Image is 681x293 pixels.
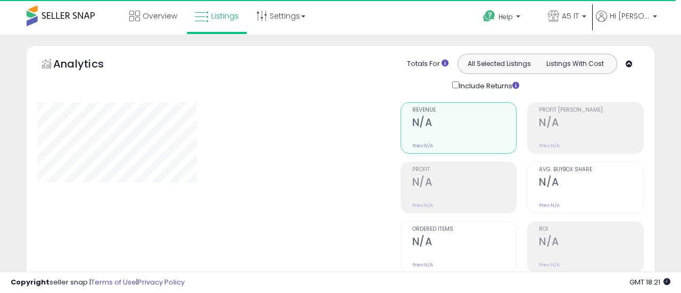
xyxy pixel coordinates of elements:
span: Listings [211,11,239,21]
span: Profit [412,167,517,173]
small: Prev: N/A [539,262,560,268]
h2: N/A [539,116,643,131]
h5: Analytics [53,56,124,74]
small: Prev: N/A [412,143,433,149]
small: Prev: N/A [412,262,433,268]
div: Totals For [407,59,449,69]
h2: N/A [539,176,643,190]
div: seller snap | | [11,278,185,288]
div: Include Returns [444,79,532,91]
h2: N/A [412,236,517,250]
a: Help [475,2,538,35]
a: Hi [PERSON_NAME] [596,11,657,35]
h2: N/A [412,116,517,131]
small: Prev: N/A [539,143,560,149]
h2: N/A [412,176,517,190]
strong: Copyright [11,277,49,287]
span: A5 IT [562,11,579,21]
span: Profit [PERSON_NAME] [539,107,643,113]
small: Prev: N/A [412,202,433,208]
span: Ordered Items [412,227,517,232]
i: Get Help [483,10,496,23]
button: Listings With Cost [537,57,613,71]
button: All Selected Listings [461,57,537,71]
span: ROI [539,227,643,232]
a: Terms of Use [91,277,136,287]
span: Help [499,12,513,21]
span: Hi [PERSON_NAME] [610,11,650,21]
h2: N/A [539,236,643,250]
small: Prev: N/A [539,202,560,208]
a: Privacy Policy [138,277,185,287]
span: 2025-08-12 18:21 GMT [629,277,670,287]
span: Overview [143,11,177,21]
span: Revenue [412,107,517,113]
span: Avg. Buybox Share [539,167,643,173]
